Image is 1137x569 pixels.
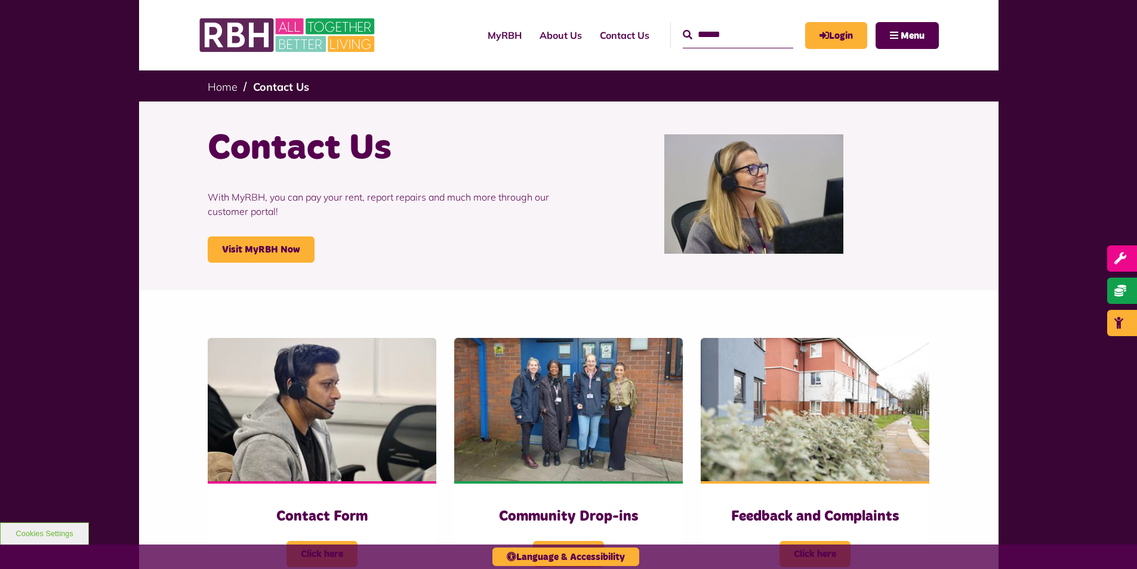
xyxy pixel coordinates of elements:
[701,338,929,481] img: SAZMEDIA RBH 22FEB24 97
[478,508,659,526] h3: Community Drop-ins
[253,80,309,94] a: Contact Us
[286,541,358,567] span: Click here
[208,236,315,263] a: Visit MyRBH Now
[664,134,843,254] img: Contact Centre February 2024 (1)
[1083,515,1137,569] iframe: Netcall Web Assistant for live chat
[199,12,378,59] img: RBH
[533,541,604,567] span: Click here
[531,19,591,51] a: About Us
[208,172,560,236] p: With MyRBH, you can pay your rent, report repairs and much more through our customer portal!
[208,338,436,481] img: Contact Centre February 2024 (4)
[901,31,925,41] span: Menu
[208,125,560,172] h1: Contact Us
[876,22,939,49] button: Navigation
[232,508,412,526] h3: Contact Form
[454,338,683,481] img: Heywood Drop In 2024
[725,508,905,526] h3: Feedback and Complaints
[591,19,658,51] a: Contact Us
[805,22,867,49] a: MyRBH
[479,19,531,51] a: MyRBH
[492,548,639,566] button: Language & Accessibility
[208,80,238,94] a: Home
[779,541,851,567] span: Click here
